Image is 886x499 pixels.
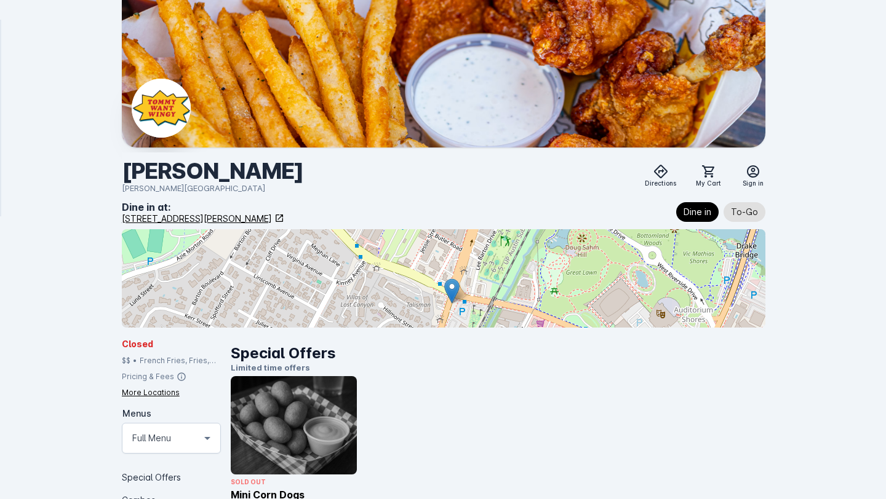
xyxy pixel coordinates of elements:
[132,79,191,138] img: Business Logo
[122,408,151,418] mat-label: Menus
[676,200,765,224] mat-chip-listbox: Fulfillment
[122,157,303,185] div: [PERSON_NAME]
[122,212,272,225] div: [STREET_ADDRESS][PERSON_NAME]
[231,342,765,364] h1: Special Offers
[231,478,266,485] span: Sold Out
[133,355,137,366] div: •
[444,278,460,304] img: Marker
[122,183,303,195] div: [PERSON_NAME][GEOGRAPHIC_DATA]
[122,371,174,382] div: Pricing & Fees
[122,355,130,366] div: $$
[645,179,676,188] span: Directions
[122,387,180,398] div: More Locations
[122,466,221,489] div: Special Offers
[140,355,221,366] div: French Fries, Fries, Fried Chicken, Tots, Buffalo Wings, Chicken, Wings, Fried Pickles
[231,376,357,474] img: catalog item
[132,431,171,446] mat-select-trigger: Full Menu
[122,200,284,214] div: Dine in at:
[122,337,153,350] span: Closed
[231,362,765,374] p: Limited time offers
[731,205,758,219] span: To-Go
[684,205,711,219] span: Dine in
